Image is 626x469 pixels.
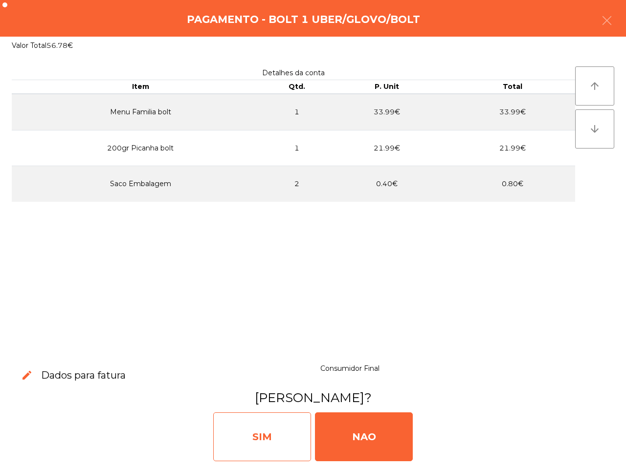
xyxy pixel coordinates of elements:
[12,130,269,166] td: 200gr Picanha bolt
[324,166,450,202] td: 0.40€
[13,362,41,389] button: edit
[449,80,575,94] th: Total
[324,130,450,166] td: 21.99€
[315,412,413,461] div: NAO
[575,109,614,149] button: arrow_downward
[589,123,601,135] i: arrow_downward
[589,80,601,92] i: arrow_upward
[12,166,269,202] td: Saco Embalagem
[213,412,311,461] div: SIM
[575,66,614,106] button: arrow_upward
[11,389,615,406] h3: [PERSON_NAME]?
[269,166,324,202] td: 2
[449,94,575,130] td: 33.99€
[449,166,575,202] td: 0.80€
[449,130,575,166] td: 21.99€
[187,12,420,27] h4: Pagamento - Bolt 1 Uber/Glovo/Bolt
[269,130,324,166] td: 1
[21,369,33,381] span: edit
[12,80,269,94] th: Item
[324,80,450,94] th: P. Unit
[41,368,126,382] h3: Dados para fatura
[12,41,46,50] span: Valor Total
[269,94,324,130] td: 1
[12,94,269,130] td: Menu Familia bolt
[262,68,325,77] span: Detalhes da conta
[324,94,450,130] td: 33.99€
[269,80,324,94] th: Qtd.
[320,364,380,373] span: Consumidor Final
[46,41,73,50] span: 56.78€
